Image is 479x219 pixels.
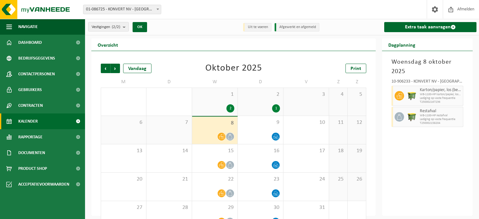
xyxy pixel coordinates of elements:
[420,96,461,100] span: Lediging op vaste frequentie
[420,109,461,114] span: Restafval
[243,23,271,32] li: Uit te voeren
[275,23,319,32] li: Afgewerkt en afgemeld
[18,82,42,98] span: Gebruikers
[18,19,38,35] span: Navigatie
[272,104,280,112] div: 1
[18,161,47,176] span: Product Shop
[83,5,161,14] span: 01-086725 - KONVERT NV - KORTRIJK
[384,22,476,32] a: Extra taak aanvragen
[18,145,45,161] span: Documenten
[287,176,326,183] span: 24
[287,91,326,98] span: 3
[351,66,361,71] span: Print
[195,147,234,154] span: 15
[104,176,143,183] span: 20
[104,119,143,126] span: 6
[111,64,120,73] span: Volgende
[332,176,344,183] span: 25
[192,76,238,88] td: W
[287,119,326,126] span: 10
[133,22,147,32] button: OK
[18,50,55,66] span: Bedrijfsgegevens
[287,147,326,154] span: 17
[241,119,280,126] span: 9
[391,57,463,76] h3: Woensdag 8 oktober 2025
[83,5,161,14] span: 01-086725 - KONVERT NV - KORTRIJK
[101,64,110,73] span: Vorige
[150,204,189,211] span: 28
[205,64,262,73] div: Oktober 2025
[195,176,234,183] span: 22
[18,176,69,192] span: Acceptatievoorwaarden
[150,147,189,154] span: 14
[420,118,461,121] span: Lediging op vaste frequentie
[283,76,329,88] td: V
[332,147,344,154] span: 18
[150,119,189,126] span: 7
[351,176,363,183] span: 26
[348,76,366,88] td: Z
[351,147,363,154] span: 19
[287,204,326,211] span: 31
[407,112,417,122] img: WB-1100-HPE-GN-50
[150,176,189,183] span: 21
[195,204,234,211] span: 29
[101,76,146,88] td: M
[420,88,461,93] span: Karton/papier, los (bedrijven)
[238,76,283,88] td: D
[92,22,120,32] span: Vestigingen
[420,114,461,118] span: WB-1100-HP restafval
[18,98,43,113] span: Contracten
[329,76,348,88] td: Z
[195,91,234,98] span: 1
[195,120,234,127] span: 8
[391,79,463,86] div: 10-906233 - KONVERT NV - [GEOGRAPHIC_DATA]
[104,204,143,211] span: 27
[226,104,234,112] div: 2
[382,38,422,51] h2: Dagplanning
[18,113,38,129] span: Kalender
[18,129,43,145] span: Rapportage
[420,121,461,125] span: T250002158204
[351,91,363,98] span: 5
[88,22,129,32] button: Vestigingen(2/2)
[345,64,366,73] a: Print
[91,38,124,51] h2: Overzicht
[146,76,192,88] td: D
[332,91,344,98] span: 4
[18,35,42,50] span: Dashboard
[18,66,55,82] span: Contactpersonen
[407,91,417,101] img: WB-1100-HPE-GN-50
[104,147,143,154] span: 13
[351,119,363,126] span: 12
[420,93,461,96] span: WB-1100-HP karton/papier, los (bedrijven)
[241,176,280,183] span: 23
[241,147,280,154] span: 16
[241,91,280,98] span: 2
[123,64,151,73] div: Vandaag
[420,100,461,104] span: T250002167236
[112,25,120,29] count: (2/2)
[332,119,344,126] span: 11
[241,204,280,211] span: 30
